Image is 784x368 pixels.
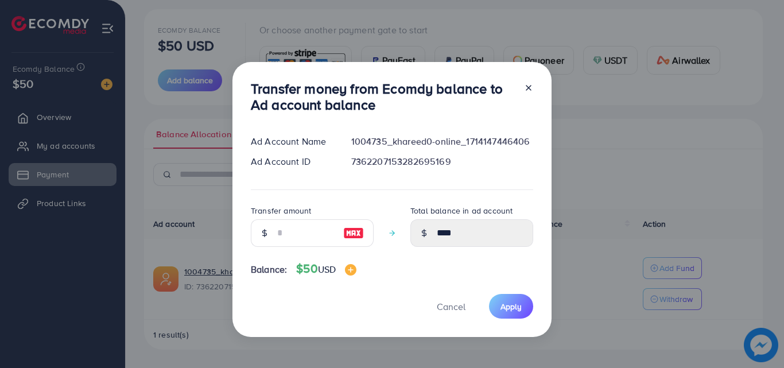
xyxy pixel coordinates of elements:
[251,263,287,276] span: Balance:
[296,262,356,276] h4: $50
[489,294,533,319] button: Apply
[342,135,542,148] div: 1004735_khareed0-online_1714147446406
[500,301,522,312] span: Apply
[251,80,515,114] h3: Transfer money from Ecomdy balance to Ad account balance
[345,264,356,276] img: image
[422,294,480,319] button: Cancel
[251,205,311,216] label: Transfer amount
[242,135,342,148] div: Ad Account Name
[342,155,542,168] div: 7362207153282695169
[318,263,336,276] span: USD
[410,205,513,216] label: Total balance in ad account
[242,155,342,168] div: Ad Account ID
[343,226,364,240] img: image
[437,300,465,313] span: Cancel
